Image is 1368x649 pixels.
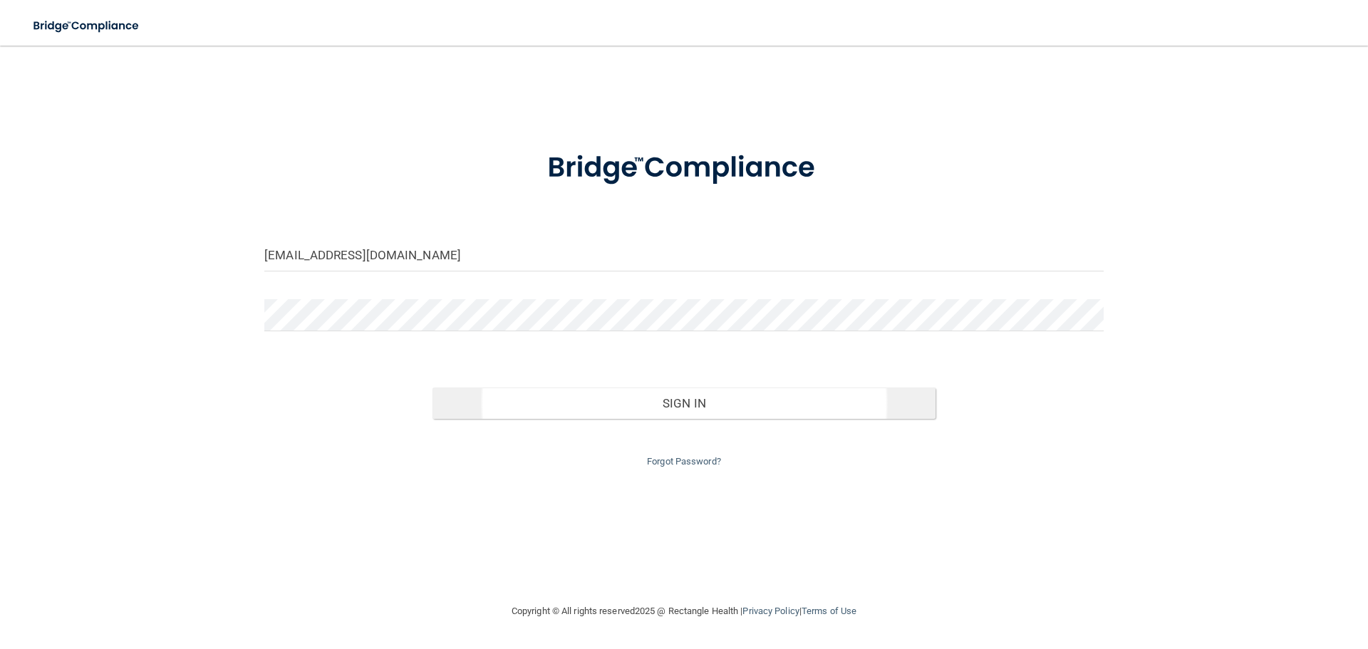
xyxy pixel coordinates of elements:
[802,606,856,616] a: Terms of Use
[518,131,850,205] img: bridge_compliance_login_screen.278c3ca4.svg
[424,588,944,634] div: Copyright © All rights reserved 2025 @ Rectangle Health | |
[432,388,936,419] button: Sign In
[21,11,152,41] img: bridge_compliance_login_screen.278c3ca4.svg
[647,456,721,467] a: Forgot Password?
[1121,548,1351,605] iframe: Drift Widget Chat Controller
[264,239,1104,271] input: Email
[742,606,799,616] a: Privacy Policy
